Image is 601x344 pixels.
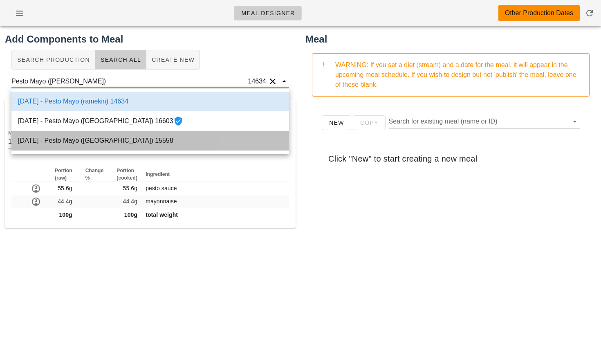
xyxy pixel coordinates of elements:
div: 14634 [247,77,267,85]
td: 100g [48,208,79,221]
div: [DATE] - Pesto Mayo ([GEOGRAPHIC_DATA]) 16603 [11,111,289,131]
span: Search Production [17,56,90,63]
button: Search Production [11,50,95,70]
span: pesto sauce [146,185,177,191]
h2: Meal [305,32,596,47]
button: New [322,115,351,130]
th: Portion (raw) [48,167,79,182]
span: Create New [151,56,195,63]
span: 44.4g [123,198,138,205]
th: Change % [79,167,110,182]
div: Meal ID version16976 [8,135,140,148]
td: 55.6g [48,182,79,195]
div: [DATE] - Pesto Mayo (ramekin) 14634 [11,92,289,111]
span: Search All [100,56,141,63]
div: [DATE] - Pesto Mayo ([GEOGRAPHIC_DATA]) 15558 [11,131,289,151]
label: Meal ID version [8,130,42,136]
td: total weight [144,208,253,221]
span: Meal Designer [241,10,295,16]
div: 16976 [8,138,27,145]
span: mayonnaise [146,198,177,205]
button: Create New [146,50,200,70]
div: Click "New" to start creating a new meal [322,146,580,172]
td: 100g [110,208,144,221]
div: WARNING: If you set a diet (stream) and a date for the meal, it will appear in the upcoming meal ... [335,60,583,90]
div: Pesto Mayo ([PERSON_NAME]) [5,99,296,125]
button: Search All [95,50,146,70]
td: 44.4g [48,195,79,208]
div: Other Production Dates [505,8,573,18]
span: 55.6g [123,185,138,191]
h2: Add Components to Meal [5,32,296,47]
span: New [329,119,344,126]
a: Meal Designer [234,6,302,20]
input: Search for a component [11,75,247,88]
button: Clear [268,76,278,86]
th: Ingredient [144,167,253,182]
th: Portion (cooked) [110,167,144,182]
